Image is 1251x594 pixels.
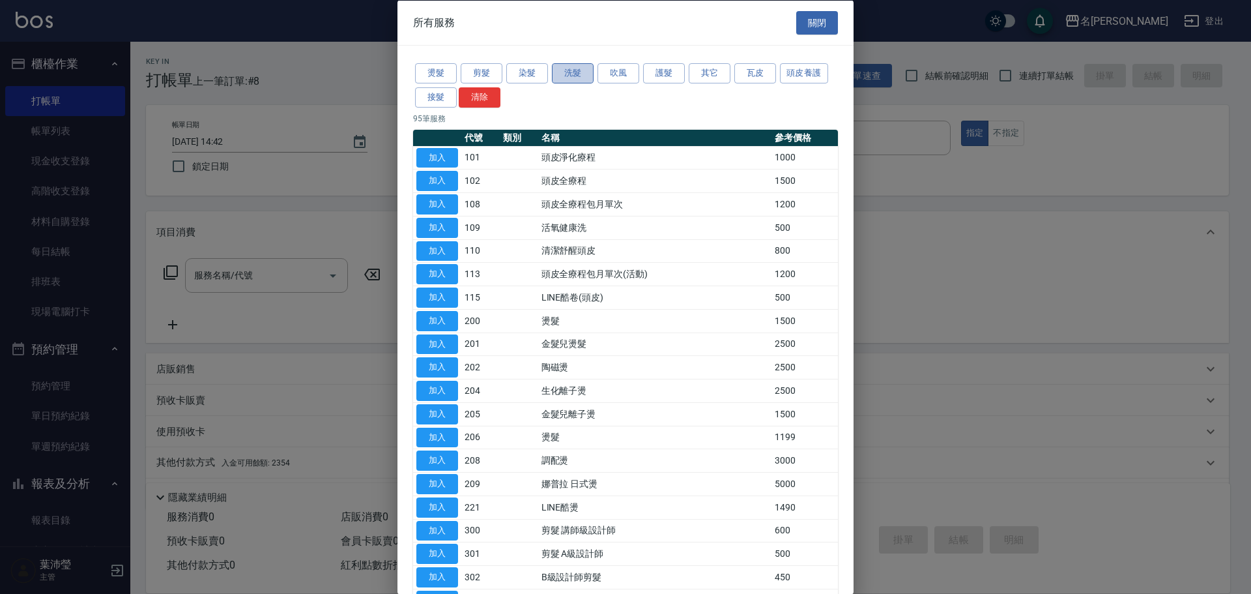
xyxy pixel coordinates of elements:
th: 名稱 [538,129,771,146]
td: 燙髮 [538,309,771,333]
span: 所有服務 [413,16,455,29]
td: 陶磁燙 [538,355,771,379]
td: 1490 [771,496,838,519]
button: 加入 [416,288,458,308]
button: 加入 [416,264,458,284]
td: 500 [771,216,838,239]
button: 吹風 [597,63,639,83]
td: 206 [461,426,500,449]
td: 200 [461,309,500,333]
td: 201 [461,333,500,356]
th: 參考價格 [771,129,838,146]
td: 金髮兒離子燙 [538,402,771,426]
td: 101 [461,146,500,170]
td: 202 [461,355,500,379]
td: 燙髮 [538,426,771,449]
td: 204 [461,379,500,402]
button: 加入 [416,427,458,447]
td: 清潔舒醒頭皮 [538,239,771,263]
td: 209 [461,472,500,496]
td: 2500 [771,355,838,379]
td: 800 [771,239,838,263]
td: 300 [461,519,500,542]
td: 頭皮全療程 [538,169,771,192]
td: 1199 [771,426,838,449]
td: 活氧健康洗 [538,216,771,239]
td: 600 [771,519,838,542]
td: 110 [461,239,500,263]
td: 450 [771,565,838,589]
td: 5000 [771,472,838,496]
button: 洗髮 [552,63,594,83]
td: 1000 [771,146,838,170]
td: 113 [461,262,500,286]
button: 加入 [416,520,458,541]
td: 208 [461,449,500,472]
td: 剪髮 講師級設計師 [538,519,771,542]
td: 1500 [771,402,838,426]
button: 加入 [416,544,458,564]
td: 金髮兒燙髮 [538,333,771,356]
td: 1500 [771,309,838,333]
button: 護髮 [643,63,685,83]
td: 娜普拉 日式燙 [538,472,771,496]
th: 代號 [461,129,500,146]
button: 加入 [416,147,458,168]
td: 調配燙 [538,449,771,472]
td: 1500 [771,169,838,192]
button: 加入 [416,171,458,191]
button: 加入 [416,474,458,494]
button: 剪髮 [461,63,502,83]
p: 95 筆服務 [413,112,838,124]
td: 3000 [771,449,838,472]
button: 頭皮養護 [780,63,828,83]
button: 加入 [416,334,458,354]
td: 500 [771,286,838,309]
td: 頭皮淨化療程 [538,146,771,170]
td: 115 [461,286,500,309]
button: 加入 [416,217,458,237]
td: 500 [771,542,838,565]
button: 加入 [416,497,458,517]
button: 染髮 [506,63,548,83]
th: 類別 [500,129,538,146]
button: 加入 [416,381,458,401]
td: LINE酷燙 [538,496,771,519]
td: LINE酷卷(頭皮) [538,286,771,309]
td: 頭皮全療程包月單次 [538,192,771,216]
button: 其它 [689,63,730,83]
td: 剪髮 A級設計師 [538,542,771,565]
td: B級設計師剪髮 [538,565,771,589]
td: 301 [461,542,500,565]
td: 1200 [771,262,838,286]
td: 221 [461,496,500,519]
td: 205 [461,402,500,426]
button: 關閉 [796,10,838,35]
td: 2500 [771,379,838,402]
button: 加入 [416,241,458,261]
button: 加入 [416,567,458,587]
button: 瓦皮 [734,63,776,83]
td: 1200 [771,192,838,216]
button: 加入 [416,404,458,424]
td: 102 [461,169,500,192]
button: 加入 [416,194,458,215]
button: 加入 [416,310,458,331]
button: 加入 [416,357,458,378]
td: 108 [461,192,500,216]
td: 生化離子燙 [538,379,771,402]
td: 302 [461,565,500,589]
button: 清除 [459,87,500,107]
td: 2500 [771,333,838,356]
td: 頭皮全療程包月單次(活動) [538,262,771,286]
td: 109 [461,216,500,239]
button: 燙髮 [415,63,457,83]
button: 接髮 [415,87,457,107]
button: 加入 [416,451,458,471]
